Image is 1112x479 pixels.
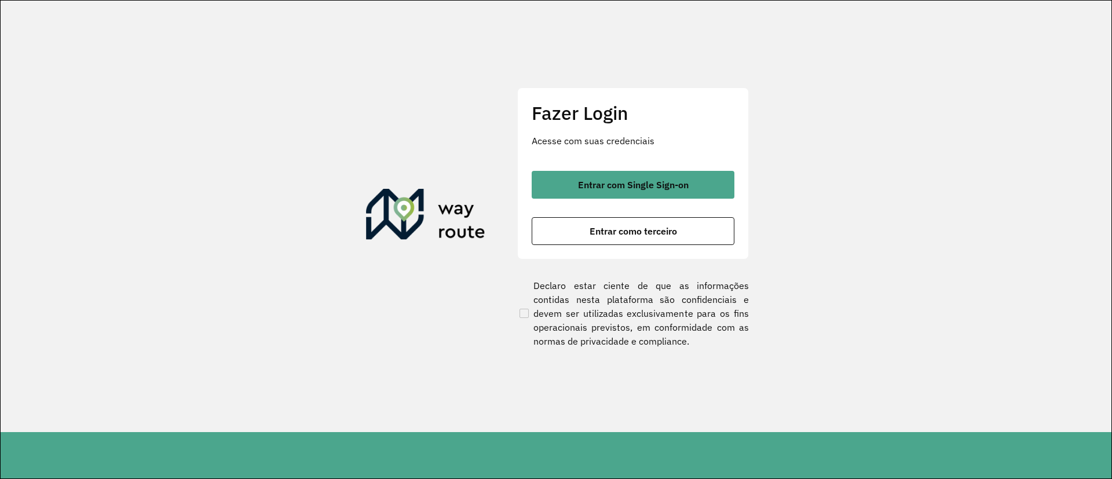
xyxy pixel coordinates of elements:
span: Entrar como terceiro [590,226,677,236]
button: button [532,217,734,245]
button: button [532,171,734,199]
img: Roteirizador AmbevTech [366,189,485,244]
h2: Fazer Login [532,102,734,124]
span: Entrar com Single Sign-on [578,180,689,189]
p: Acesse com suas credenciais [532,134,734,148]
label: Declaro estar ciente de que as informações contidas nesta plataforma são confidenciais e devem se... [517,279,749,348]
